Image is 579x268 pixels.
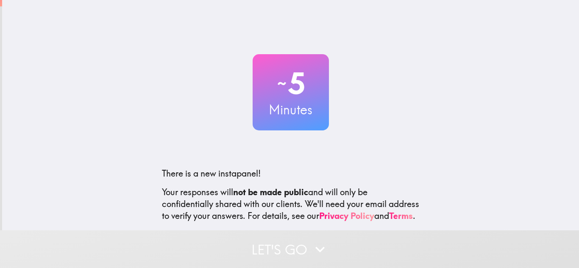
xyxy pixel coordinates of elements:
[276,71,288,96] span: ~
[253,66,329,101] h2: 5
[253,101,329,119] h3: Minutes
[319,210,374,221] a: Privacy Policy
[233,187,308,197] b: not be made public
[162,168,261,179] span: There is a new instapanel!
[389,210,413,221] a: Terms
[162,186,420,222] p: Your responses will and will only be confidentially shared with our clients. We'll need your emai...
[162,229,420,252] p: This invite is exclusively for you, please do not share it. Complete it soon because spots are li...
